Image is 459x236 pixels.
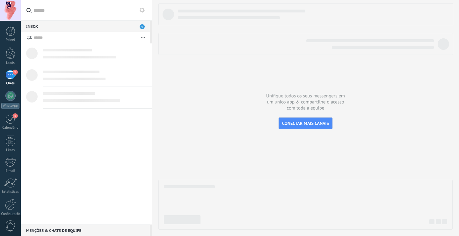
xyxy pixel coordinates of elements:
div: Estatísticas [1,190,20,194]
div: Configurações [1,212,20,216]
div: Inbox [21,20,150,32]
span: 1 [140,24,145,29]
button: CONECTAR MAIS CANAIS [279,118,332,129]
div: E-mail [1,169,20,173]
span: 1 [13,70,18,75]
div: Listas [1,148,20,152]
div: Menções & Chats de equipe [21,225,150,236]
div: Painel [1,38,20,42]
div: Chats [1,81,20,86]
span: CONECTAR MAIS CANAIS [282,120,329,126]
span: 1 [13,113,18,118]
div: Calendário [1,126,20,130]
div: WhatsApp [1,103,19,109]
div: Leads [1,61,20,65]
